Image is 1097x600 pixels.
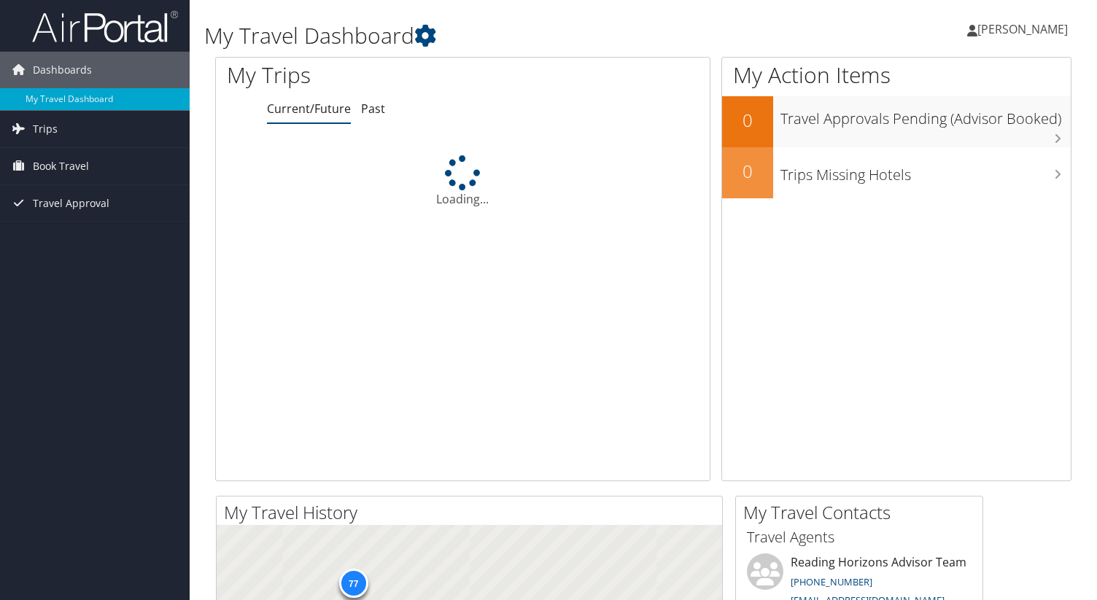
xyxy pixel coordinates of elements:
a: 0Trips Missing Hotels [722,147,1071,198]
h2: 0 [722,159,773,184]
h1: My Trips [227,60,493,90]
h3: Travel Agents [747,527,972,548]
h3: Travel Approvals Pending (Advisor Booked) [780,101,1071,129]
div: Loading... [216,155,710,208]
h2: 0 [722,108,773,133]
a: Past [361,101,385,117]
span: Book Travel [33,148,89,184]
a: 0Travel Approvals Pending (Advisor Booked) [722,96,1071,147]
span: Travel Approval [33,185,109,222]
div: 77 [338,569,368,598]
h3: Trips Missing Hotels [780,157,1071,185]
span: Dashboards [33,52,92,88]
h2: My Travel Contacts [743,500,982,525]
a: Current/Future [267,101,351,117]
a: [PERSON_NAME] [967,7,1082,51]
h2: My Travel History [224,500,722,525]
h1: My Travel Dashboard [204,20,790,51]
img: airportal-logo.png [32,9,178,44]
h1: My Action Items [722,60,1071,90]
span: Trips [33,111,58,147]
span: [PERSON_NAME] [977,21,1068,37]
a: [PHONE_NUMBER] [791,575,872,588]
